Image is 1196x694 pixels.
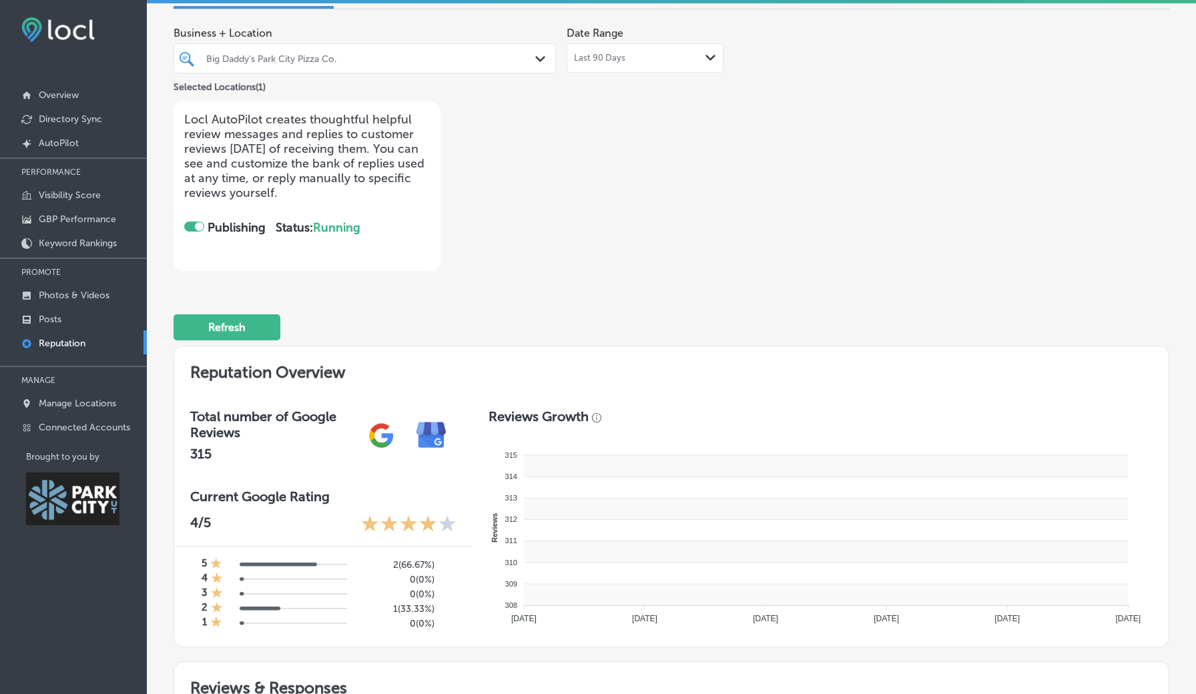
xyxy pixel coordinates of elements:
[190,408,356,440] h3: Total number of Google Reviews
[211,587,223,601] div: 1 Star
[210,557,222,572] div: 1 Star
[210,616,222,631] div: 1 Star
[174,76,266,93] p: Selected Locations ( 1 )
[174,314,280,340] button: Refresh
[356,410,406,460] img: gPZS+5FD6qPJAAAAABJRU5ErkJggg==
[190,446,356,462] h2: 315
[39,338,85,349] p: Reputation
[313,220,360,235] span: Running
[505,537,517,545] tspan: 311
[1115,614,1141,623] tspan: [DATE]
[202,616,207,631] h4: 1
[208,220,266,235] strong: Publishing
[39,214,116,225] p: GBP Performance
[574,53,625,63] span: Last 90 Days
[358,559,434,571] h5: 2 ( 66.67% )
[190,514,211,535] p: 4 /5
[206,53,537,64] div: Big Daddy's Park City Pizza Co.
[358,589,434,600] h5: 0 ( 0% )
[358,618,434,629] h5: 0 ( 0% )
[39,190,101,201] p: Visibility Score
[202,587,208,601] h4: 3
[505,472,517,480] tspan: 314
[753,614,778,623] tspan: [DATE]
[39,398,116,409] p: Manage Locations
[39,238,117,249] p: Keyword Rankings
[26,472,119,525] img: Park City
[505,601,517,609] tspan: 308
[39,137,79,149] p: AutoPilot
[39,113,102,125] p: Directory Sync
[276,220,360,235] strong: Status:
[184,112,430,200] p: Locl AutoPilot creates thoughtful helpful review messages and replies to customer reviews [DATE] ...
[211,572,223,587] div: 1 Star
[39,314,61,325] p: Posts
[358,603,434,615] h5: 1 ( 33.33% )
[190,488,457,504] h3: Current Google Rating
[26,452,147,462] p: Brought to you by
[505,494,517,502] tspan: 313
[202,572,208,587] h4: 4
[505,515,517,523] tspan: 312
[39,89,79,101] p: Overview
[632,614,657,623] tspan: [DATE]
[874,614,899,623] tspan: [DATE]
[567,27,623,39] label: Date Range
[511,614,537,623] tspan: [DATE]
[39,290,109,301] p: Photos & Videos
[505,580,517,588] tspan: 309
[211,601,223,616] div: 1 Star
[39,422,130,433] p: Connected Accounts
[505,559,517,567] tspan: 310
[491,513,499,543] text: Reviews
[174,27,556,39] span: Business + Location
[202,601,208,616] h4: 2
[361,514,457,535] div: 4 Stars
[21,17,95,42] img: fda3e92497d09a02dc62c9cd864e3231.png
[174,346,1169,392] h2: Reputation Overview
[406,410,457,460] img: e7ababfa220611ac49bdb491a11684a6.png
[994,614,1020,623] tspan: [DATE]
[202,557,207,572] h4: 5
[505,451,517,459] tspan: 315
[489,408,589,424] h3: Reviews Growth
[358,574,434,585] h5: 0 ( 0% )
